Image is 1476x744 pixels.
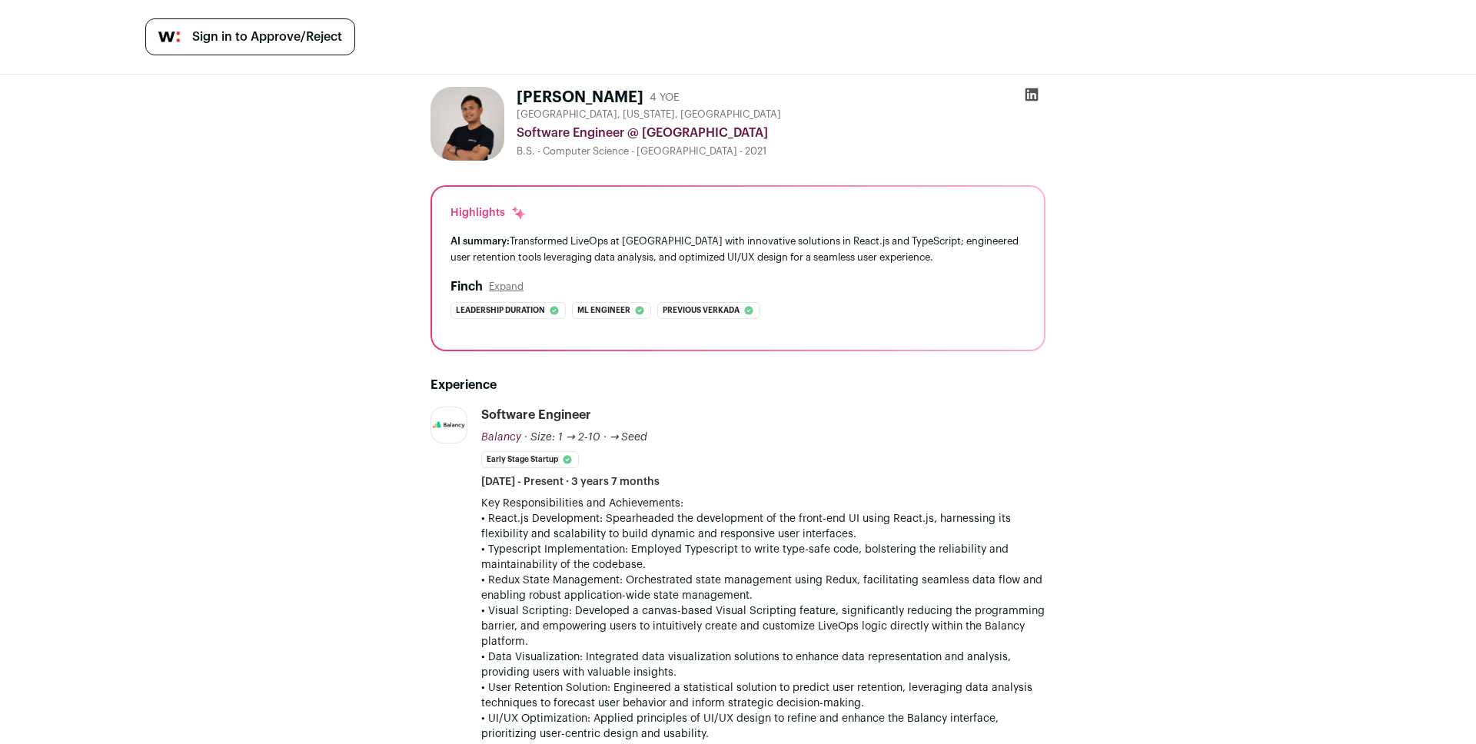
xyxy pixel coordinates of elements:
[650,90,680,105] div: 4 YOE
[450,236,510,246] span: AI summary:
[517,108,781,121] span: [GEOGRAPHIC_DATA], [US_STATE], [GEOGRAPHIC_DATA]
[481,407,591,423] div: Software Engineer
[481,511,1045,542] p: • React.js Development: Spearheaded the development of the front-end UI using React.js, harnessin...
[145,18,355,55] a: Sign in to Approve/Reject
[481,451,579,468] li: Early Stage Startup
[517,124,1045,142] div: Software Engineer @ [GEOGRAPHIC_DATA]
[450,277,483,296] h2: Finch
[481,649,1045,680] p: • Data Visualization: Integrated data visualization solutions to enhance data representation and ...
[481,542,1045,573] p: • Typescript Implementation: Employed Typescript to write type-safe code, bolstering the reliabil...
[481,474,660,490] span: [DATE] - Present · 3 years 7 months
[481,432,521,443] span: Balancy
[517,87,643,108] h1: [PERSON_NAME]
[481,573,1045,603] p: • Redux State Management: Orchestrated state management using Redux, facilitating seamless data f...
[610,432,648,443] span: → Seed
[663,303,740,318] span: Previous verkada
[517,145,1045,158] div: B.S. - Computer Science - [GEOGRAPHIC_DATA] - 2021
[481,680,1045,711] p: • User Retention Solution: Engineered a statistical solution to predict user retention, leveragin...
[577,303,630,318] span: Ml engineer
[481,603,1045,649] p: • Visual Scripting: Developed a canvas-based Visual Scripting feature, significantly reducing the...
[481,496,1045,511] p: Key Responsibilities and Achievements:
[430,376,1045,394] h2: Experience
[450,205,527,221] div: Highlights
[158,32,180,42] img: wellfound-symbol-flush-black-fb3c872781a75f747ccb3a119075da62bfe97bd399995f84a933054e44a575c4.png
[456,303,545,318] span: Leadership duration
[603,430,607,445] span: ·
[192,28,342,46] span: Sign in to Approve/Reject
[430,87,504,161] img: b4a7e78b9577848073568135e95c5db6b13b79ed95fb922f86bd3e1af5d0ed68.jpg
[524,432,600,443] span: · Size: 1 → 2-10
[489,281,524,293] button: Expand
[450,233,1026,265] div: Transformed LiveOps at [GEOGRAPHIC_DATA] with innovative solutions in React.js and TypeScript; en...
[431,421,467,429] img: 4d22afddb4e3bf45b465932e3c75ec6fba066f7b6217c442feadfdfa05fbd2ed.png
[481,711,1045,742] p: • UI/UX Optimization: Applied principles of UI/UX design to refine and enhance the Balancy interf...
